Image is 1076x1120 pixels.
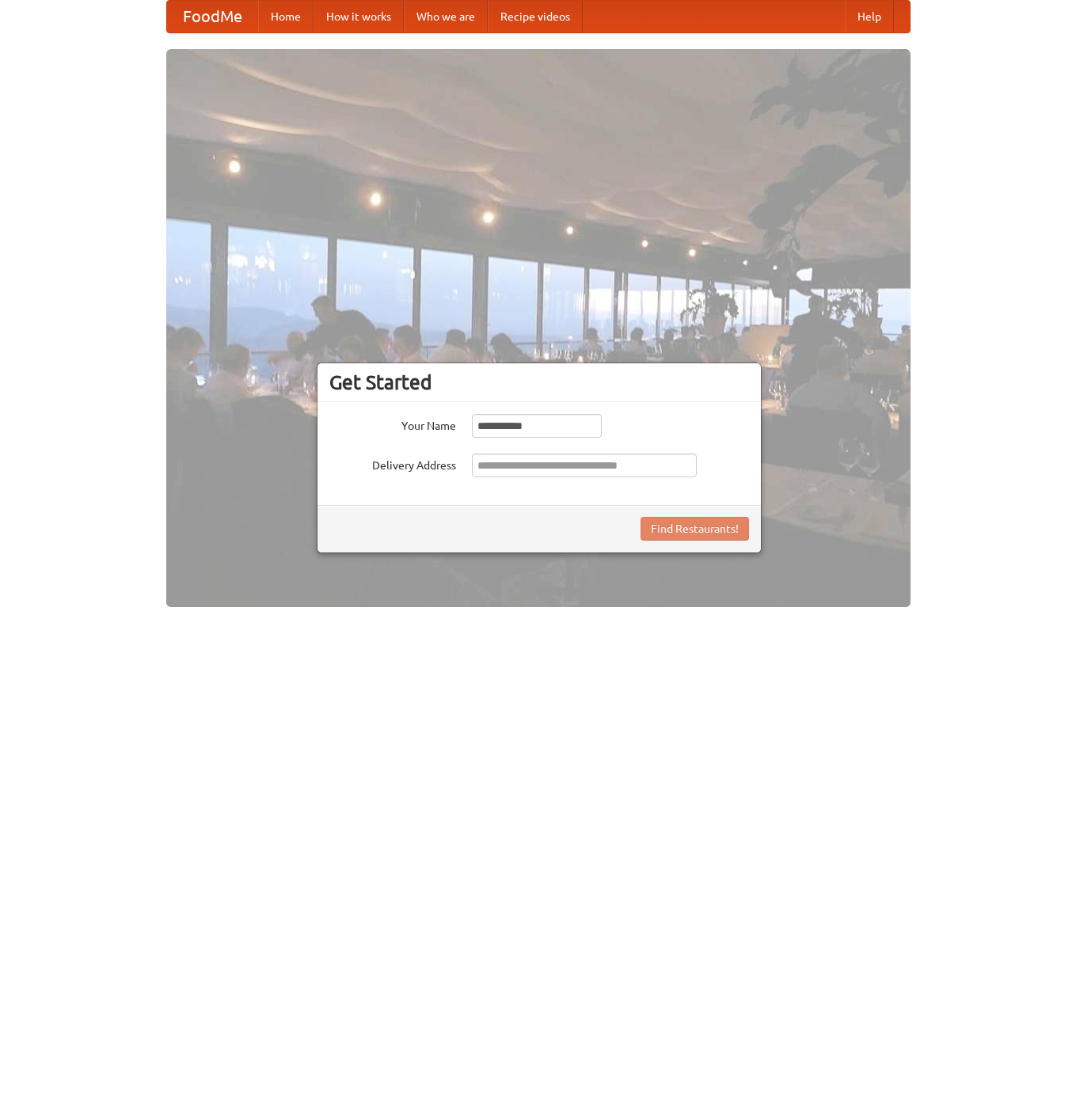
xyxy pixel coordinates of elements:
[329,454,456,473] label: Delivery Address
[845,1,894,32] a: Help
[329,370,749,394] h3: Get Started
[258,1,314,32] a: Home
[641,517,749,541] button: Find Restaurants!
[329,414,456,434] label: Your Name
[167,1,258,32] a: FoodMe
[314,1,404,32] a: How it works
[488,1,583,32] a: Recipe videos
[404,1,488,32] a: Who we are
